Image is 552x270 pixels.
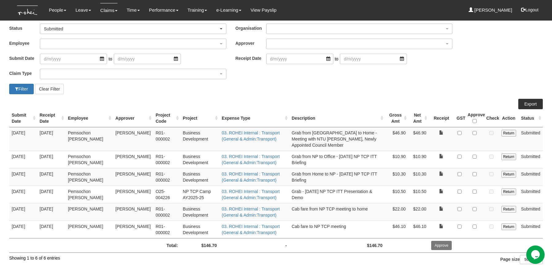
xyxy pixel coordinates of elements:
td: [PERSON_NAME] [113,168,153,186]
td: Pemsochon [PERSON_NAME] [66,127,113,151]
td: Business Development [180,127,219,151]
a: 03. ROHEI Internal : Transport (General & Admin:Transport) [222,206,280,218]
th: Status : activate to sort column ascending [519,109,543,127]
input: d/m/yyyy [114,54,181,64]
input: Return [501,130,516,137]
td: Total: [66,238,181,253]
a: e-Learning [216,3,241,17]
a: 03. ROHEI Internal : Transport (General & Admin:Transport) [222,154,280,165]
td: [DATE] [37,168,66,186]
td: $10.90 [408,151,429,168]
th: Approver : activate to sort column ascending [113,109,153,127]
span: to [333,54,340,64]
td: Pemsochon [PERSON_NAME] [66,168,113,186]
td: $22.00 [408,203,429,221]
th: Receipt [429,109,454,127]
td: $10.90 [385,151,408,168]
td: [DATE] [37,127,66,151]
label: Approver [236,39,266,48]
td: R01-000002 [153,203,180,221]
th: Description : activate to sort column ascending [289,109,385,127]
input: Approve [431,241,452,250]
td: Submitted [519,203,543,221]
td: [DATE] [9,127,37,151]
td: $10.50 [408,186,429,203]
td: [PERSON_NAME] [113,127,153,151]
td: Submitted [519,221,543,238]
label: Claim Type [9,69,40,78]
a: Training [188,3,207,17]
th: Net Amt : activate to sort column ascending [408,109,429,127]
a: 03. ROHEI Internal : Transport (General & Admin:Transport) [222,189,280,200]
td: Grab from NP to Office - [DATE] NP TCP ITT Briefing [289,151,385,168]
label: Submit Date [9,54,40,63]
iframe: chat widget [526,245,546,264]
th: Project Code : activate to sort column ascending [153,109,180,127]
a: 03. ROHEI Internal : Transport (General & Admin:Transport) [222,172,280,183]
td: [DATE] [9,151,37,168]
td: $46.10 [408,221,429,238]
td: R01-000002 [153,221,180,238]
button: Submitted [40,24,226,34]
td: R01-000002 [153,151,180,168]
input: Return [501,188,516,195]
button: Logout [517,2,543,17]
td: [DATE] [9,203,37,221]
input: Return [501,206,516,213]
select: Page size [520,255,543,264]
td: R01-000002 [153,168,180,186]
td: Submitted [519,186,543,203]
td: [PERSON_NAME] [113,186,153,203]
td: Business Development [180,151,219,168]
td: Business Development [180,221,219,238]
td: Submitted [519,151,543,168]
td: [PERSON_NAME] [113,151,153,168]
td: $10.30 [385,168,408,186]
th: Expense Type : activate to sort column ascending [219,109,289,127]
a: Performance [149,3,178,17]
td: Business Development [180,203,219,221]
th: Action [499,109,519,127]
th: Submit Date : activate to sort column ascending [9,109,37,127]
td: [DATE] [37,203,66,221]
td: Pemsochon [PERSON_NAME] [66,186,113,203]
td: $10.30 [408,168,429,186]
td: - [219,238,289,253]
input: Return [501,171,516,178]
label: Page size [500,255,543,264]
td: Grab - [DATE] NP TCP ITT Presentation & Demo [289,186,385,203]
a: Claims [100,3,117,17]
td: [DATE] [9,168,37,186]
td: [PERSON_NAME] [113,203,153,221]
label: Employee [9,39,40,48]
th: Check [484,109,499,127]
div: Submitted [44,26,219,32]
input: d/m/yyyy [340,54,407,64]
td: Cab fare to NP TCP meeting [289,221,385,238]
button: Filter [9,84,34,94]
td: $146.70 [180,238,219,253]
td: $146.70 [289,238,385,253]
td: Submitted [519,168,543,186]
a: [PERSON_NAME] [469,3,512,17]
th: Gross Amt : activate to sort column ascending [385,109,408,127]
td: Submitted [519,127,543,151]
a: 03. ROHEI Internal : Transport (General & Admin:Transport) [222,130,280,141]
td: [DATE] [37,221,66,238]
th: Employee : activate to sort column ascending [66,109,113,127]
label: Status [9,24,40,33]
input: d/m/yyyy [40,54,107,64]
a: Leave [75,3,91,17]
td: Cab fare from NP TCP meeting to home [289,203,385,221]
a: 03. ROHEI Internal : Transport (General & Admin:Transport) [222,224,280,235]
td: $22.00 [385,203,408,221]
input: Return [501,153,516,160]
td: [PERSON_NAME] [113,221,153,238]
td: Pemsochon [PERSON_NAME] [66,151,113,168]
td: NP TCP Camp AY2025-25 [180,186,219,203]
a: View Payslip [251,3,277,17]
th: Approve [465,109,484,127]
input: d/m/yyyy [266,54,333,64]
a: People [49,3,66,17]
td: $10.50 [385,186,408,203]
